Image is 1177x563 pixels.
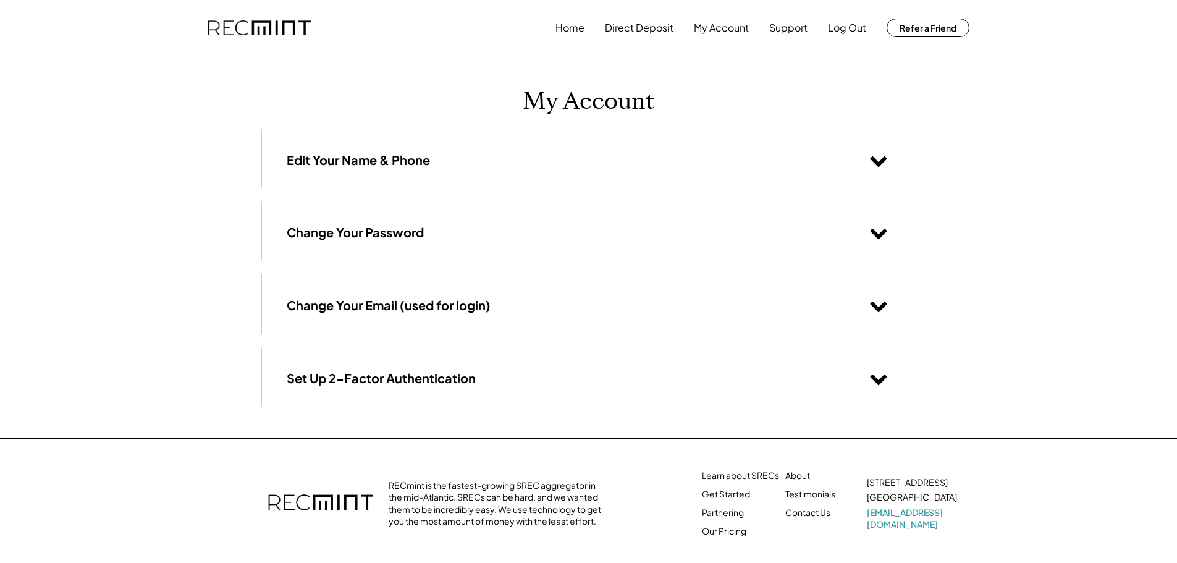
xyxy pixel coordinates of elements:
[828,15,866,40] button: Log Out
[702,507,744,519] a: Partnering
[694,15,749,40] button: My Account
[268,482,373,525] img: recmint-logotype%403x.png
[702,470,779,482] a: Learn about SRECs
[389,480,608,528] div: RECmint is the fastest-growing SREC aggregator in the mid-Atlantic. SRECs can be hard, and we wan...
[702,488,750,501] a: Get Started
[287,297,491,313] h3: Change Your Email (used for login)
[287,370,476,386] h3: Set Up 2-Factor Authentication
[785,507,830,519] a: Contact Us
[867,476,948,489] div: [STREET_ADDRESS]
[887,19,969,37] button: Refer a Friend
[605,15,673,40] button: Direct Deposit
[867,507,960,531] a: [EMAIL_ADDRESS][DOMAIN_NAME]
[785,470,810,482] a: About
[555,15,584,40] button: Home
[523,87,655,116] h1: My Account
[769,15,808,40] button: Support
[208,20,311,36] img: recmint-logotype%403x.png
[785,488,835,501] a: Testimonials
[287,152,430,168] h3: Edit Your Name & Phone
[702,525,746,538] a: Our Pricing
[287,224,424,240] h3: Change Your Password
[867,491,957,504] div: [GEOGRAPHIC_DATA]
